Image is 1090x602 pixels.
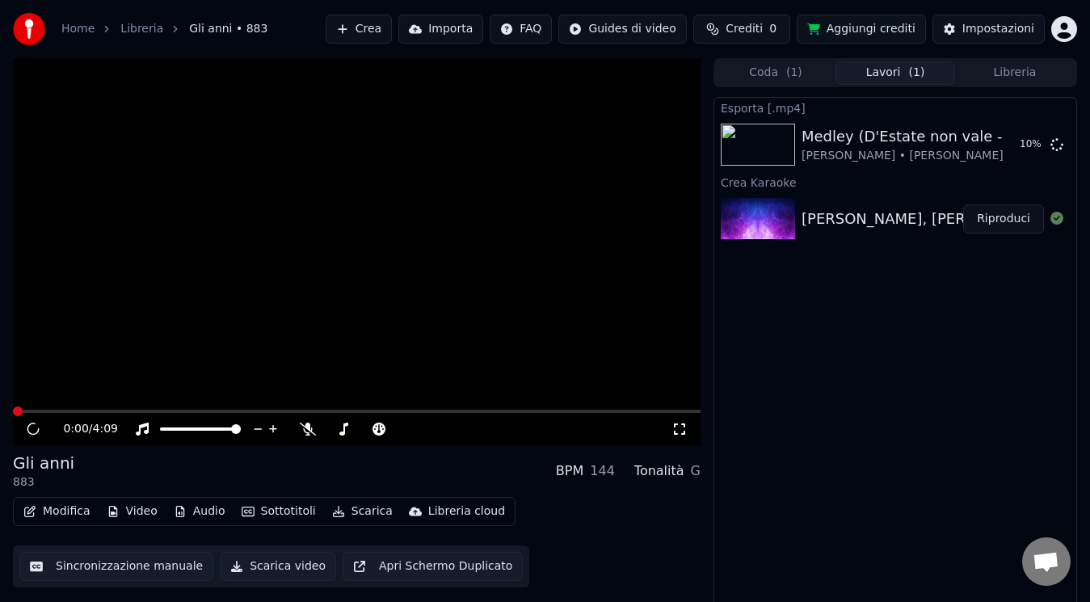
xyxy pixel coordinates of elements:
button: Riproduci [963,204,1044,234]
div: Aprire la chat [1022,537,1071,586]
span: ( 1 ) [909,65,925,81]
button: Sincronizzazione manuale [19,552,213,581]
div: Gli anni [13,452,74,474]
div: BPM [556,461,583,481]
button: Guides di video [558,15,686,44]
button: Video [100,500,164,523]
div: Libreria cloud [428,503,505,520]
button: Aggiungi crediti [797,15,926,44]
button: Scarica [326,500,399,523]
div: Esporta [.mp4] [714,98,1076,117]
div: / [63,421,102,437]
nav: breadcrumb [61,21,267,37]
button: Libreria [955,61,1075,85]
button: Scarica video [220,552,336,581]
button: Sottotitoli [235,500,322,523]
img: youka [13,13,45,45]
div: 883 [13,474,74,490]
button: Importa [398,15,483,44]
div: Crea Karaoke [714,172,1076,192]
button: Impostazioni [932,15,1045,44]
div: Tonalità [634,461,684,481]
button: Coda [716,61,835,85]
button: FAQ [490,15,552,44]
div: Impostazioni [962,21,1034,37]
button: Lavori [835,61,955,85]
span: 0 [769,21,776,37]
span: Crediti [726,21,763,37]
a: Libreria [120,21,163,37]
div: 10 % [1020,138,1044,151]
div: G [691,461,701,481]
button: Crea [326,15,392,44]
a: Home [61,21,95,37]
button: Modifica [17,500,97,523]
span: ( 1 ) [786,65,802,81]
div: 144 [590,461,615,481]
button: Audio [167,500,232,523]
span: 4:09 [93,421,118,437]
button: Apri Schermo Duplicato [343,552,523,581]
span: 0:00 [63,421,88,437]
span: Gli anni • 883 [189,21,267,37]
button: Crediti0 [693,15,790,44]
